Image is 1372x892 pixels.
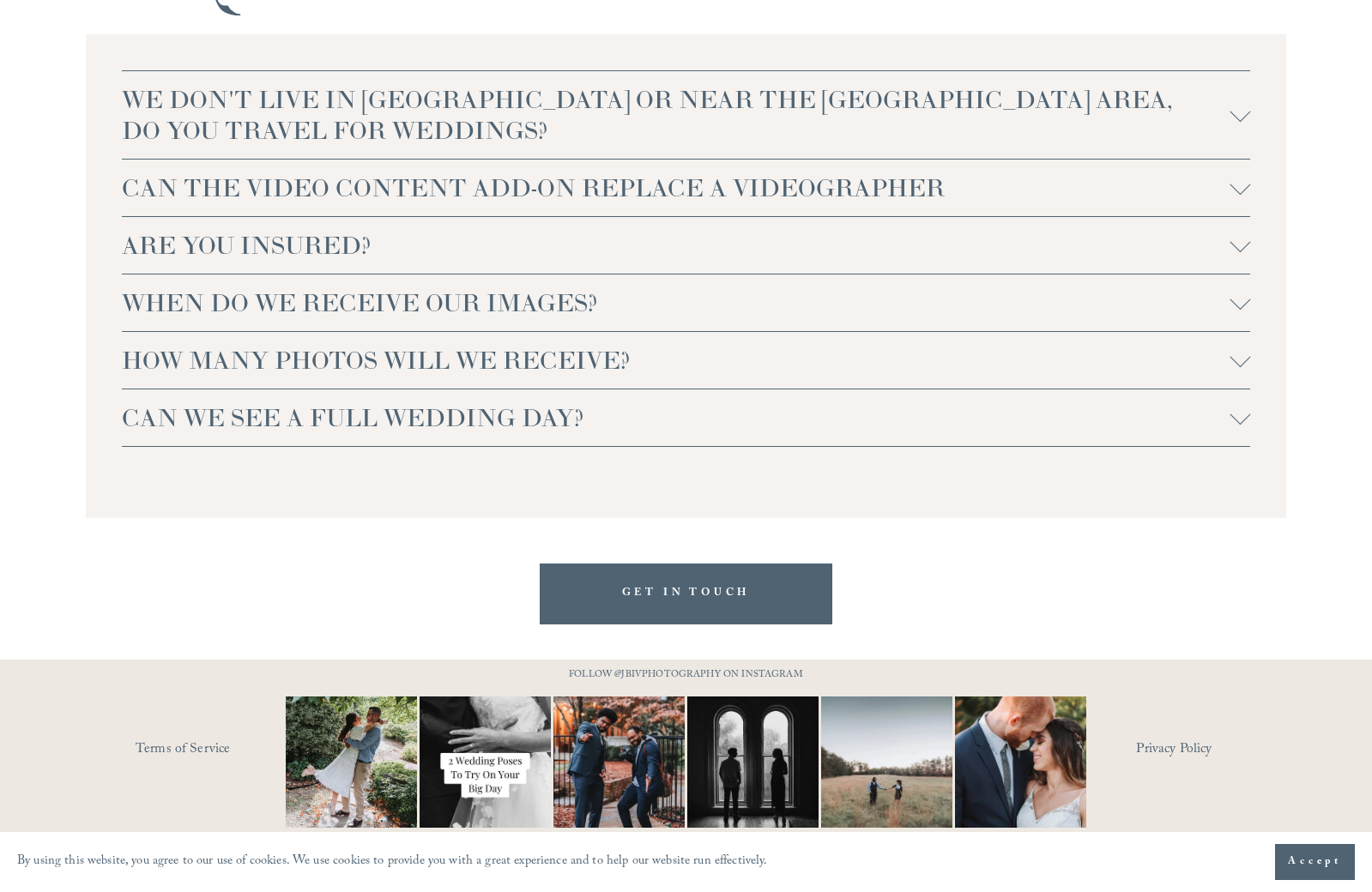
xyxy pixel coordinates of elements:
img: It&rsquo;s that time of year where weddings and engagements pick up and I get the joy of capturin... [286,674,417,849]
img: Black &amp; White appreciation post. 😍😍 ⠀⠀⠀⠀⠀⠀⠀⠀⠀ I don&rsquo;t care what anyone says black and w... [665,696,840,828]
button: Accept [1275,844,1355,880]
span: ARE YOU INSURED? [122,230,1230,261]
img: Two #WideShotWednesdays Two totally different vibes. Which side are you&mdash;are you into that b... [789,696,986,828]
button: WE DON'T LIVE IN [GEOGRAPHIC_DATA] OR NEAR THE [GEOGRAPHIC_DATA] AREA, DO YOU TRAVEL FOR WEDDINGS? [122,71,1251,159]
a: Terms of Service [136,737,335,763]
span: HOW MANY PHOTOS WILL WE RECEIVE? [122,345,1230,376]
span: Accept [1288,853,1342,871]
p: By using this website, you agree to our use of cookies. We use cookies to provide you with a grea... [17,850,768,875]
button: ARE YOU INSURED? [122,217,1251,274]
button: CAN WE SEE A FULL WEDDING DAY? [122,389,1251,446]
img: A lot of couples get nervous in front of the camera and that&rsquo;s completely normal. You&rsquo... [922,696,1120,828]
span: WE DON'T LIVE IN [GEOGRAPHIC_DATA] OR NEAR THE [GEOGRAPHIC_DATA] AREA, DO YOU TRAVEL FOR WEDDINGS? [122,84,1230,146]
span: CAN WE SEE A FULL WEDDING DAY? [122,402,1230,433]
button: HOW MANY PHOTOS WILL WE RECEIVE? [122,332,1251,389]
img: You just need the right photographer that matches your vibe 📷🎉 #RaleighWeddingPhotographer [531,696,706,828]
span: WHEN DO WE RECEIVE OUR IMAGES? [122,287,1230,318]
a: GET IN TOUCH [540,564,833,624]
button: CAN THE VIDEO CONTENT ADD-ON REPLACE A VIDEOGRAPHER [122,160,1251,216]
a: Privacy Policy [1136,737,1286,763]
img: Let&rsquo;s talk about poses for your wedding day! It doesn&rsquo;t have to be complicated, somet... [387,696,584,828]
p: FOLLOW @JBIVPHOTOGRAPHY ON INSTAGRAM [536,666,837,685]
span: CAN THE VIDEO CONTENT ADD-ON REPLACE A VIDEOGRAPHER [122,172,1230,203]
button: WHEN DO WE RECEIVE OUR IMAGES? [122,274,1251,331]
